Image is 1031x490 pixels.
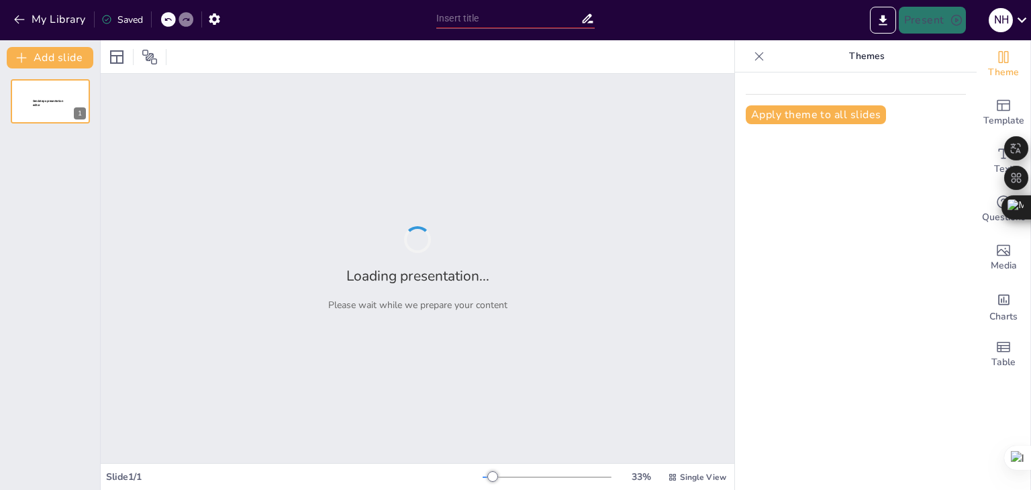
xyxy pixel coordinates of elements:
[899,7,966,34] button: Present
[7,47,93,68] button: Add slide
[983,113,1024,128] span: Template
[74,107,86,119] div: 1
[142,49,158,65] span: Position
[989,8,1013,32] div: N H
[994,162,1013,177] span: Text
[33,99,63,107] span: Sendsteps presentation editor
[977,185,1030,234] div: Get real-time input from your audience
[977,40,1030,89] div: Change the overall theme
[746,105,886,124] button: Apply theme to all slides
[870,7,896,34] button: Export to PowerPoint
[10,9,91,30] button: My Library
[625,471,657,483] div: 33 %
[989,7,1013,34] button: N H
[982,210,1026,225] span: Questions
[346,266,489,285] h2: Loading presentation...
[680,472,726,483] span: Single View
[328,299,507,311] p: Please wait while we prepare your content
[977,89,1030,137] div: Add ready made slides
[991,355,1016,370] span: Table
[106,46,128,68] div: Layout
[770,40,963,72] p: Themes
[977,282,1030,330] div: Add charts and graphs
[977,234,1030,282] div: Add images, graphics, shapes or video
[101,13,143,26] div: Saved
[991,258,1017,273] span: Media
[988,65,1019,80] span: Theme
[11,79,90,124] div: 1
[989,309,1018,324] span: Charts
[106,471,483,483] div: Slide 1 / 1
[977,330,1030,379] div: Add a table
[436,9,581,28] input: Insert title
[977,137,1030,185] div: Add text boxes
